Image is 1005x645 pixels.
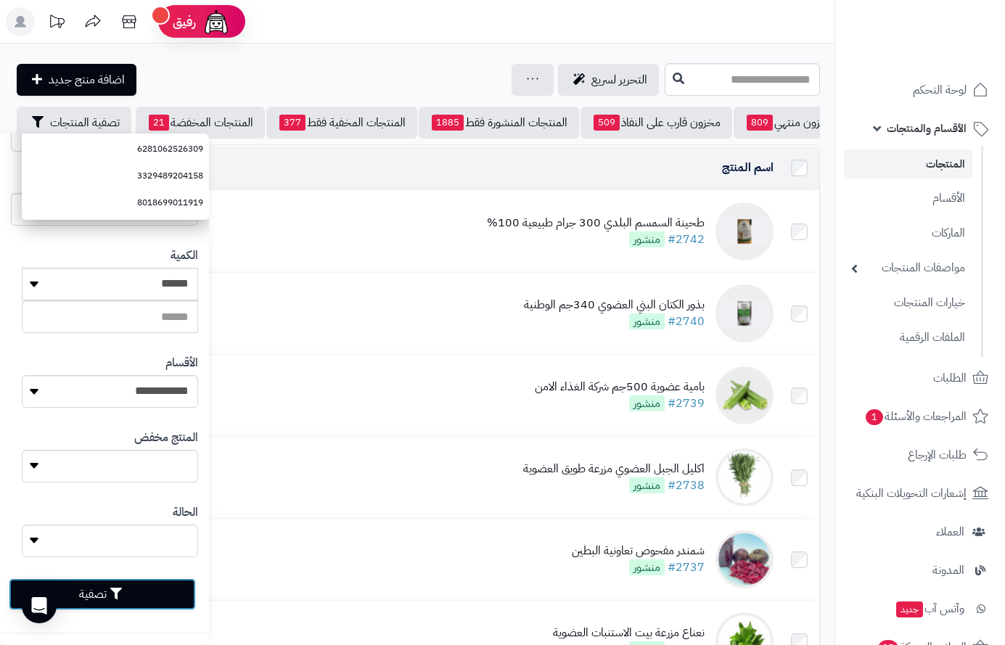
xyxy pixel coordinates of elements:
a: #2737 [668,559,705,576]
span: التحرير لسريع [591,71,647,89]
a: الأقسام [844,183,972,214]
a: المنتجات [844,149,972,179]
a: اسم المنتج [722,159,774,176]
a: #2738 [668,477,705,494]
div: بامية عضوية 500جم شركة الغذاء الامن [535,379,705,395]
img: اكليل الجبل العضوي مزرعة طويق العضوية [715,448,774,506]
span: 21 [149,115,169,131]
span: 809 [747,115,773,131]
div: بذور الكتان البني العضوي 340جم الوطنية [524,297,705,313]
a: خيارات المنتجات [844,287,972,319]
a: الملفات الرقمية [844,322,972,353]
span: 1 [866,409,883,425]
div: Open Intercom Messenger [22,588,57,623]
a: #2739 [668,395,705,412]
span: منشور [629,313,665,329]
a: المنتجات المنشورة فقط1885 [419,107,579,139]
a: وآتس آبجديد [844,591,996,626]
label: الأقسام [165,355,198,371]
a: المدونة [844,553,996,588]
img: شمندر مفحوص تعاونية البطين [715,530,774,588]
button: تصفية المنتجات [17,107,131,139]
span: منشور [629,559,665,575]
span: 377 [279,115,305,131]
button: تصفية [9,578,196,610]
div: شمندر مفحوص تعاونية البطين [572,543,705,559]
span: وآتس آب [895,599,964,619]
div: نعناع مزرعة بيت الاستنبات العضوية [553,625,705,641]
a: المنتجات المخفية فقط377 [266,107,417,139]
span: تصفية المنتجات [50,114,120,131]
div: طحينة السمسم البلدي 300 جرام طبيعية 100% [487,215,705,231]
div: اكليل الجبل العضوي مزرعة طويق العضوية [523,461,705,477]
a: مخزون قارب على النفاذ509 [581,107,732,139]
a: طلبات الإرجاع [844,437,996,472]
span: العملاء [936,522,964,542]
a: 6281062526309 [22,136,209,163]
a: #2740 [668,313,705,330]
span: جديد [896,601,923,617]
a: مخزون منتهي809 [734,107,845,139]
span: الطلبات [933,368,967,388]
a: اضافة منتج جديد [17,64,136,96]
a: 8018699011919 [22,189,209,216]
a: الماركات [844,218,972,249]
img: طحينة السمسم البلدي 300 جرام طبيعية 100% [715,202,774,260]
span: إشعارات التحويلات البنكية [856,483,967,504]
img: بذور الكتان البني العضوي 340جم الوطنية [715,284,774,342]
a: لوحة التحكم [844,73,996,107]
a: #2742 [668,231,705,248]
span: منشور [629,477,665,493]
span: لوحة التحكم [913,80,967,100]
a: العملاء [844,514,996,549]
span: طلبات الإرجاع [908,445,967,465]
a: المنتجات المخفضة21 [136,107,265,139]
a: تحديثات المنصة [38,7,75,40]
span: 509 [594,115,620,131]
img: ai-face.png [202,7,231,36]
a: إشعارات التحويلات البنكية [844,476,996,511]
span: منشور [629,395,665,411]
span: 1885 [432,115,464,131]
a: المراجعات والأسئلة1 [844,399,996,434]
img: بامية عضوية 500جم شركة الغذاء الامن [715,366,774,424]
a: مواصفات المنتجات [844,252,972,284]
a: 3329489204158 [22,163,209,189]
a: الطلبات [844,361,996,395]
a: التحرير لسريع [558,64,659,96]
label: الحالة [173,504,198,521]
span: منشور [629,231,665,247]
span: المراجعات والأسئلة [864,406,967,427]
label: الكمية [171,247,198,264]
span: اضافة منتج جديد [49,71,125,89]
span: رفيق [173,13,196,30]
span: المدونة [932,560,964,580]
span: الأقسام والمنتجات [887,118,967,139]
label: المنتج مخفض [134,430,198,446]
